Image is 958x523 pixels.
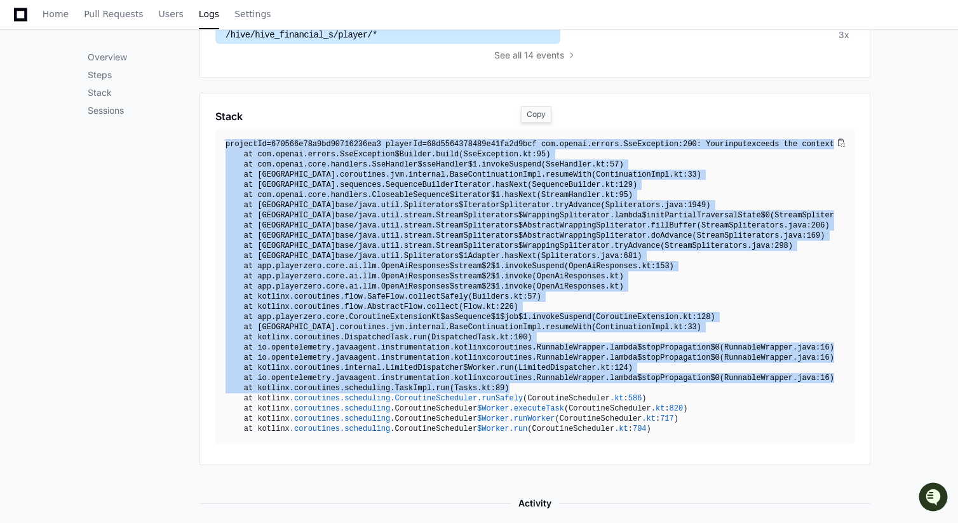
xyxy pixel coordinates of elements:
[811,221,825,230] span: 206
[340,394,390,403] span: .scheduling
[377,231,400,240] span: .util
[500,191,537,200] span: .hasNext
[13,13,38,38] img: PlayerZero
[494,49,510,62] span: See
[532,374,605,383] span: .RunnableWrapper
[784,221,807,230] span: .java
[303,191,326,200] span: .core
[513,49,564,62] span: all 14 events
[321,272,344,281] span: .core
[418,160,468,169] span: $sseHandler
[340,363,381,372] span: .internal
[90,133,154,143] a: Powered byPylon
[793,374,816,383] span: .java
[340,404,390,413] span: .scheduling
[271,140,299,149] span: 670566
[596,363,610,372] span: .kt
[450,272,482,281] span: $stream
[660,414,674,423] span: 717
[647,231,692,240] span: .doAdvance
[88,104,199,117] p: Sessions
[500,252,537,261] span: .hasNext
[793,343,816,352] span: .java
[724,140,747,149] span: input
[637,374,710,383] span: $stopPropagation
[326,191,367,200] span: .handlers
[358,282,377,291] span: .llm
[377,201,400,210] span: .util
[88,86,199,99] p: Stack
[358,272,377,281] span: .llm
[88,51,199,64] p: Overview
[670,323,684,332] span: .kt
[290,363,340,372] span: .coroutines
[518,241,610,250] span: $WrappingSpliterator
[521,106,551,123] div: Copy
[290,333,340,342] span: .coroutines
[774,241,788,250] span: 298
[13,51,231,71] div: Welcome
[496,191,500,200] span: 1
[642,211,760,220] span: $initPartialTraversalState
[431,384,450,393] span: .run
[450,262,482,271] span: $stream
[477,404,509,413] span: $Worker
[527,292,536,301] span: 57
[321,282,344,291] span: .core
[400,241,431,250] span: .stream
[271,262,321,271] span: .playerzero
[13,95,36,118] img: 1756235613930-3d25f9e4-fa56-45dd-b3ad-e072dfbd1548
[496,262,500,271] span: 1
[450,353,532,362] span: .kotlinxcoroutines
[820,353,829,362] span: 16
[340,292,363,301] span: .flow
[511,496,559,511] span: Activity
[555,140,587,149] span: .openai
[619,140,678,149] span: .SseException
[715,374,720,383] span: 0
[340,384,390,393] span: .scheduling
[126,133,154,143] span: Pylon
[422,302,459,311] span: .collect
[518,221,647,230] span: $AbstractWrappingSpliterator
[596,252,619,261] span: .java
[400,211,431,220] span: .stream
[363,302,422,311] span: .AbstractFlow
[290,394,340,403] span: .coroutines
[340,302,363,311] span: .flow
[290,404,340,413] span: .coroutines
[271,282,321,291] span: .playerzero
[450,282,482,291] span: $stream
[377,374,450,383] span: .instrumentation
[408,333,427,342] span: .run
[518,211,610,220] span: $WrappingSpliterator
[523,313,527,322] span: 1
[377,252,400,261] span: .util
[427,140,436,149] span: 68
[335,170,386,179] span: .coroutines
[656,262,670,271] span: 153
[441,313,491,322] span: $asSequence
[619,180,633,189] span: 129
[660,201,683,210] span: .java
[450,374,532,383] span: .kotlinxcoroutines
[290,292,340,301] span: .coroutines
[637,343,710,352] span: $stopPropagation
[541,323,591,332] span: .resumeWith
[43,107,161,118] div: We're available if you need us!
[344,262,358,271] span: .ai
[715,343,720,352] span: 0
[450,343,532,352] span: .kotlinxcoroutines
[500,262,564,271] span: .invokeSuspend
[445,170,541,179] span: .BaseContinuationImpl
[290,414,340,423] span: .coroutines
[494,49,576,62] button: Seeall 14 events
[614,363,628,372] span: 124
[473,160,477,169] span: 1
[550,201,600,210] span: .tryAdvance
[541,170,591,179] span: .resumeWith
[290,425,340,433] span: .coroutines
[303,160,326,169] span: .core
[697,313,711,322] span: 128
[445,323,541,332] span: .BaseContinuationImpl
